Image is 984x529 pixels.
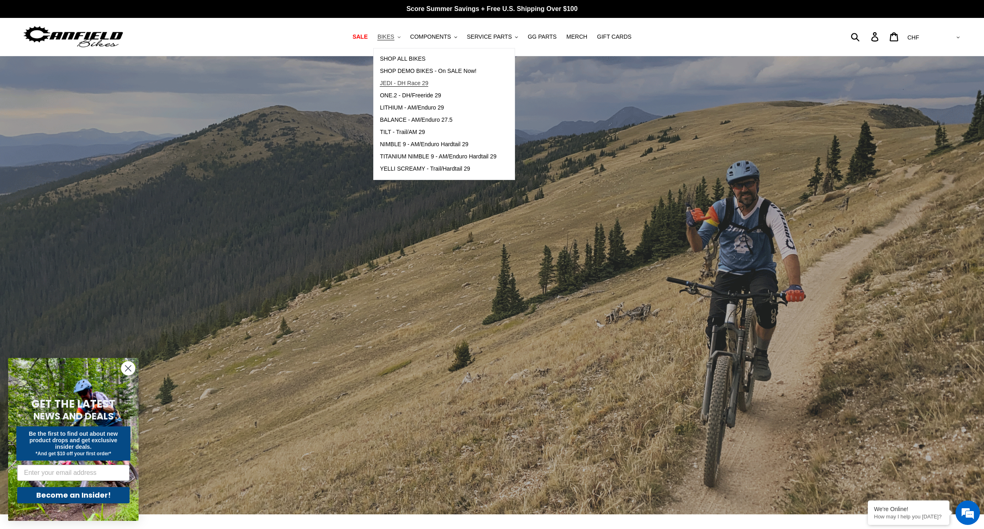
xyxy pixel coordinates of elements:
[380,55,425,62] span: SHOP ALL BIKES
[374,77,502,90] a: JEDI - DH Race 29
[467,33,512,40] span: SERVICE PARTS
[528,33,557,40] span: GG PARTS
[380,116,452,123] span: BALANCE - AM/Enduro 27.5
[562,31,591,42] a: MERCH
[380,141,468,148] span: NIMBLE 9 - AM/Enduro Hardtail 29
[374,65,502,77] a: SHOP DEMO BIKES - On SALE Now!
[31,397,115,411] span: GET THE LATEST
[380,92,441,99] span: ONE.2 - DH/Freeride 29
[380,68,476,75] span: SHOP DEMO BIKES - On SALE Now!
[352,33,368,40] span: SALE
[380,165,470,172] span: YELLI SCREAMY - Trail/Hardtail 29
[17,465,130,481] input: Enter your email address
[410,33,451,40] span: COMPONENTS
[374,163,502,175] a: YELLI SCREAMY - Trail/Hardtail 29
[374,151,502,163] a: TITANIUM NIMBLE 9 - AM/Enduro Hardtail 29
[374,102,502,114] a: LITHIUM - AM/Enduro 29
[33,410,114,423] span: NEWS AND DEALS
[373,31,404,42] button: BIKES
[566,33,587,40] span: MERCH
[380,129,425,136] span: TILT - Trail/AM 29
[374,114,502,126] a: BALANCE - AM/Enduro 27.5
[855,28,876,46] input: Search
[22,24,124,50] img: Canfield Bikes
[597,33,632,40] span: GIFT CARDS
[121,361,135,375] button: Close dialog
[377,33,394,40] span: BIKES
[35,451,111,457] span: *And get $10 off your first order*
[463,31,522,42] button: SERVICE PARTS
[374,90,502,102] a: ONE.2 - DH/Freeride 29
[406,31,461,42] button: COMPONENTS
[524,31,561,42] a: GG PARTS
[374,53,502,65] a: SHOP ALL BIKES
[374,126,502,138] a: TILT - Trail/AM 29
[593,31,636,42] a: GIFT CARDS
[380,153,496,160] span: TITANIUM NIMBLE 9 - AM/Enduro Hardtail 29
[380,104,444,111] span: LITHIUM - AM/Enduro 29
[380,80,428,87] span: JEDI - DH Race 29
[348,31,372,42] a: SALE
[17,487,130,503] button: Become an Insider!
[874,506,943,512] div: We're Online!
[29,430,118,450] span: Be the first to find out about new product drops and get exclusive insider deals.
[874,514,943,520] p: How may I help you today?
[374,138,502,151] a: NIMBLE 9 - AM/Enduro Hardtail 29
